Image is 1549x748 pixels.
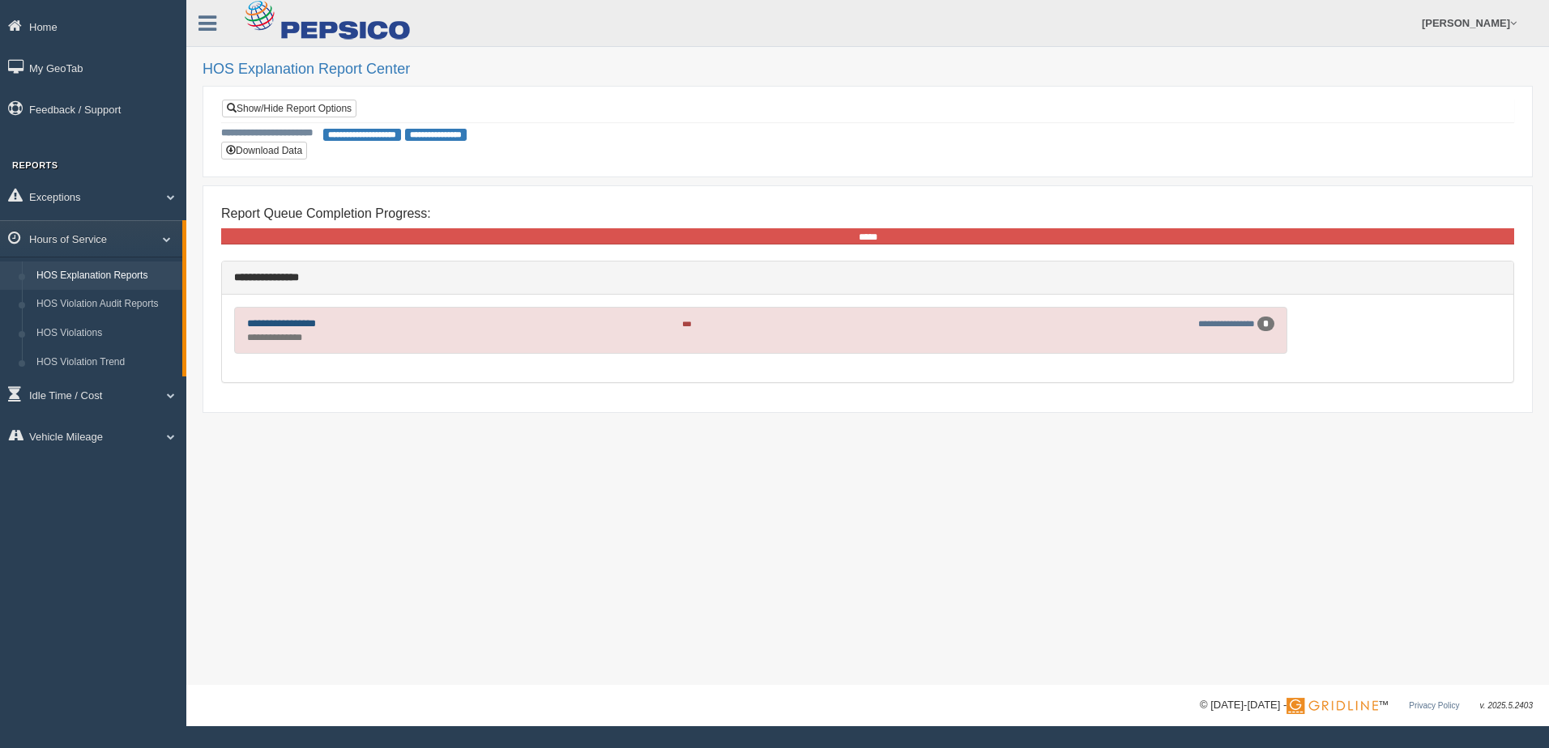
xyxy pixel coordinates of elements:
[29,290,182,319] a: HOS Violation Audit Reports
[222,100,356,117] a: Show/Hide Report Options
[221,142,307,159] button: Download Data
[29,348,182,377] a: HOS Violation Trend
[1480,701,1533,710] span: v. 2025.5.2403
[1409,701,1459,710] a: Privacy Policy
[29,261,182,291] a: HOS Explanation Reports
[1287,698,1378,714] img: Gridline
[221,206,1514,221] h4: Report Queue Completion Progress:
[29,319,182,348] a: HOS Violations
[203,62,1533,78] h2: HOS Explanation Report Center
[1200,697,1533,714] div: © [DATE]-[DATE] - ™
